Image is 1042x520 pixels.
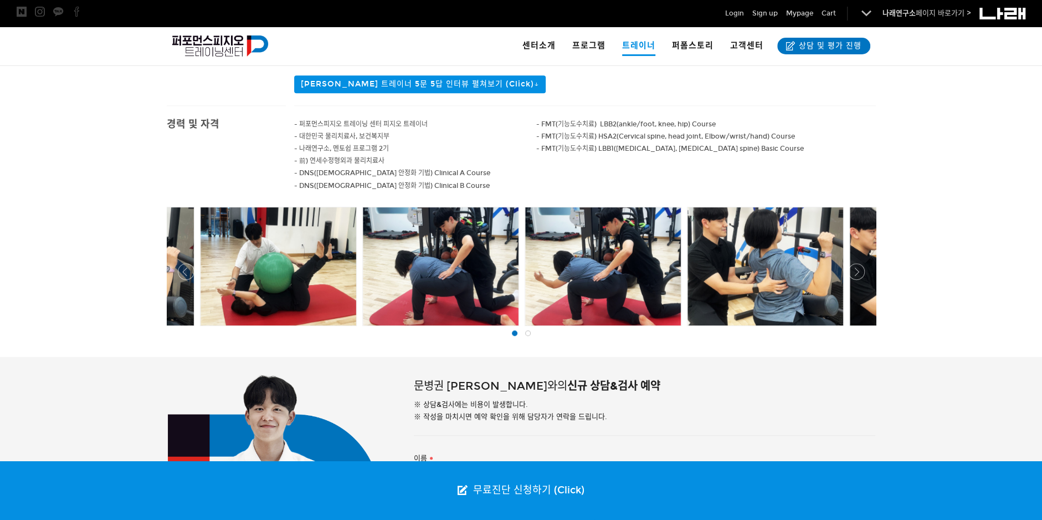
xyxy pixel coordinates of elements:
span: - DNS([DEMOGRAPHIC_DATA] 안정화 기법) Clinical B Course [294,182,490,190]
span: - FMT(기능도수치료) LBB1([MEDICAL_DATA], [MEDICAL_DATA] spine) Basic Course [536,145,804,152]
a: 트레이너 [614,27,664,65]
span: 센터소개 [522,40,556,50]
span: - FMT(기능도수치료) HSA2(Cervical spine, head joint, Elbow/wrist/hand) Course [536,132,795,140]
a: 퍼폼스토리 [664,27,722,65]
a: 고객센터 [722,27,772,65]
span: 트레이너 [622,37,655,56]
a: 나래연구소페이지 바로가기 > [882,9,971,18]
strong: 나래연구소 [882,9,916,18]
a: Mypage [786,8,813,19]
a: Sign up [752,8,778,19]
a: Cart [822,8,836,19]
button: [PERSON_NAME] 트레이너 5문 5답 인터뷰 펼쳐보기 (Click)↓ [294,75,546,93]
a: 무료진단 신청하기 (Click) [446,461,596,520]
span: - 나래연구소, 멘토쉽 프로그램 2기 [294,145,389,152]
span: 경력 및 자격 [167,118,219,130]
span: - DNS([DEMOGRAPHIC_DATA] 안정화 기법) Clinical A Course [294,169,490,177]
span: 문병권 [PERSON_NAME]와의 [414,379,567,392]
p: ※ 작성을 마치시면 예약 확인을 위해 담당자가 연락을 드립니다. [414,411,875,423]
span: 퍼폼스토리 [672,40,714,50]
span: 상담 및 평가 진행 [795,40,861,52]
a: 프로그램 [564,27,614,65]
a: 상담 및 평가 진행 [777,38,870,54]
span: 고객센터 [730,40,763,50]
span: - 대한민국 물리치료사, 보건복지부 [294,132,389,140]
span: 신규 상담&검사 예약 [567,379,660,392]
span: 프로그램 [572,40,605,50]
span: - 퍼포먼스피지오 트레이닝 센터 피지오 트레이너 [294,120,428,128]
span: - 前) 연세수정형외과 물리치료사 [294,157,384,165]
span: - FMT(기능도수치료) LBB2(ankle/foot, knee, hip) Course [536,120,716,128]
a: 센터소개 [514,27,564,65]
a: Login [725,8,744,19]
p: ※ 상담&검사에는 비용이 발생합니다. [414,399,875,411]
